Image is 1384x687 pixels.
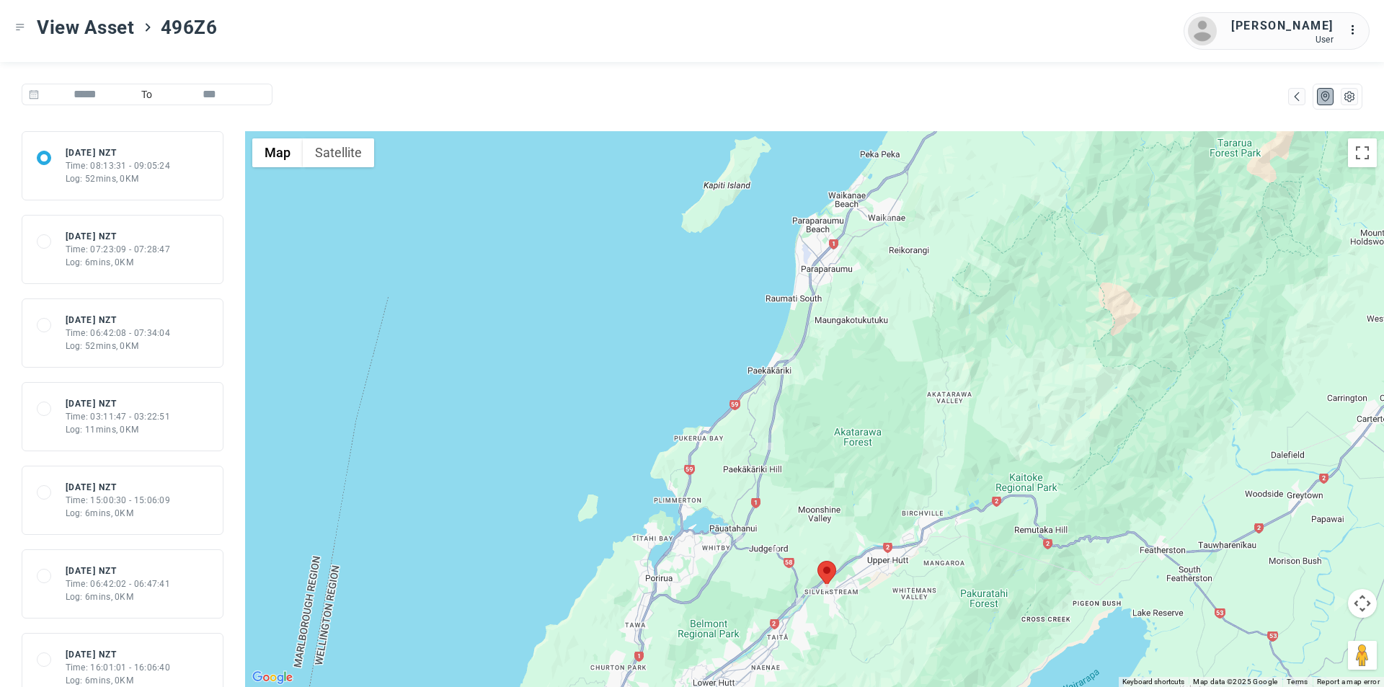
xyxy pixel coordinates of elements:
img: Google [249,668,296,687]
button: Toggle fullscreen view [1348,138,1377,167]
div: Time: 08:13:31 - 09:05:24 [66,159,171,172]
div: [DATE] NZT [66,146,171,159]
div: [DATE] NZT [66,481,171,494]
a: Report a map error [1317,678,1380,686]
div: Log: 6mins, 0KM [66,674,171,687]
div: Time: 03:11:47 - 03:22:51 [66,410,171,423]
div: Time: 06:42:08 - 07:34:04 [66,327,171,340]
button: Drag Pegman onto the map to open Street View [1348,641,1377,670]
span: View Asset [37,14,135,40]
span: 496Z6 [161,14,218,40]
button: Map camera controls [1348,589,1377,618]
div: [PERSON_NAME] [1231,17,1334,35]
div: Log: 6mins, 0KM [66,590,171,603]
div: Toggle Menu [15,22,25,32]
a: Terms (opens in new tab) [1287,678,1308,686]
tspan: ... [1349,25,1363,35]
div: [DATE] NZT [66,648,171,661]
div: Log: 6mins, 0KM [66,507,171,520]
img: avatar.png [1188,17,1217,45]
button: Keyboard shortcuts [1122,677,1184,687]
a: Open this area in Google Maps (opens a new window) [249,668,296,687]
div: : [1348,22,1365,39]
div: Time: 06:42:02 - 06:47:41 [66,577,171,590]
div: Map [1290,90,1303,103]
div: Map [1319,90,1332,103]
button: Show satellite imagery [303,138,374,167]
div: [DATE] NZT [66,314,171,327]
div: Log: 52mins, 0KM [66,172,171,185]
div: Time: 16:01:01 - 16:06:40 [66,661,171,674]
div: [DATE] NZT [66,230,171,243]
div: Time: 15:00:30 - 15:06:09 [66,494,171,507]
div: [DATE] NZT [66,397,171,410]
button: Show street map [252,138,303,167]
div: User [1231,35,1334,45]
div: > [142,22,154,33]
div: Log: 6mins, 0KM [66,256,171,269]
div: Log: 52mins, 0KM [66,340,171,353]
span: Map data ©2025 Google [1193,678,1277,686]
div: Log: 11mins, 0KM [66,423,171,436]
div: Time: 07:23:09 - 07:28:47 [66,243,171,256]
span: To [131,84,163,105]
div: : [1348,22,1365,41]
div: [DATE] NZT [66,564,171,577]
div: List [1343,90,1356,103]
